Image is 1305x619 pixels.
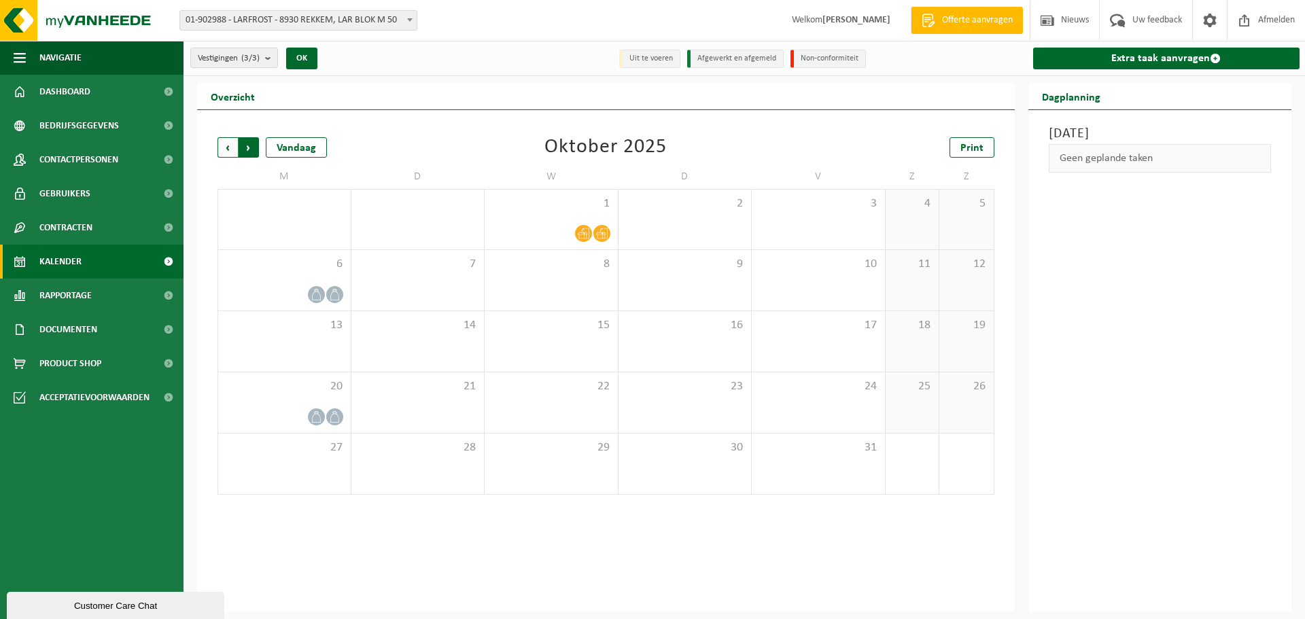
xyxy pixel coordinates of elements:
[358,379,478,394] span: 21
[619,164,752,189] td: D
[225,257,344,272] span: 6
[759,379,878,394] span: 24
[198,48,260,69] span: Vestigingen
[950,137,994,158] a: Print
[241,54,260,63] count: (3/3)
[225,379,344,394] span: 20
[39,279,92,313] span: Rapportage
[39,211,92,245] span: Contracten
[822,15,890,25] strong: [PERSON_NAME]
[491,318,611,333] span: 15
[358,318,478,333] span: 14
[892,318,933,333] span: 18
[225,440,344,455] span: 27
[1049,124,1272,144] h3: [DATE]
[286,48,317,69] button: OK
[790,50,866,68] li: Non-conformiteit
[1033,48,1300,69] a: Extra taak aanvragen
[39,143,118,177] span: Contactpersonen
[491,379,611,394] span: 22
[892,379,933,394] span: 25
[759,257,878,272] span: 10
[625,257,745,272] span: 9
[358,440,478,455] span: 28
[239,137,259,158] span: Volgende
[939,14,1016,27] span: Offerte aanvragen
[1049,144,1272,173] div: Geen geplande taken
[752,164,886,189] td: V
[180,11,417,30] span: 01-902988 - LARFROST - 8930 REKKEM, LAR BLOK M 50
[39,313,97,347] span: Documenten
[946,379,986,394] span: 26
[892,196,933,211] span: 4
[39,381,150,414] span: Acceptatievoorwaarden
[491,440,611,455] span: 29
[491,257,611,272] span: 8
[946,318,986,333] span: 19
[39,109,119,143] span: Bedrijfsgegevens
[1028,83,1114,109] h2: Dagplanning
[39,245,82,279] span: Kalender
[190,48,278,68] button: Vestigingen(3/3)
[911,7,1023,34] a: Offerte aanvragen
[625,196,745,211] span: 2
[39,177,90,211] span: Gebruikers
[939,164,994,189] td: Z
[759,440,878,455] span: 31
[217,164,351,189] td: M
[39,347,101,381] span: Product Shop
[266,137,327,158] div: Vandaag
[759,196,878,211] span: 3
[619,50,680,68] li: Uit te voeren
[886,164,940,189] td: Z
[7,589,227,619] iframe: chat widget
[39,75,90,109] span: Dashboard
[946,257,986,272] span: 12
[351,164,485,189] td: D
[225,318,344,333] span: 13
[946,196,986,211] span: 5
[759,318,878,333] span: 17
[625,440,745,455] span: 30
[358,257,478,272] span: 7
[960,143,984,154] span: Print
[485,164,619,189] td: W
[687,50,784,68] li: Afgewerkt en afgemeld
[491,196,611,211] span: 1
[625,318,745,333] span: 16
[39,41,82,75] span: Navigatie
[197,83,268,109] h2: Overzicht
[179,10,417,31] span: 01-902988 - LARFROST - 8930 REKKEM, LAR BLOK M 50
[625,379,745,394] span: 23
[217,137,238,158] span: Vorige
[544,137,667,158] div: Oktober 2025
[892,257,933,272] span: 11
